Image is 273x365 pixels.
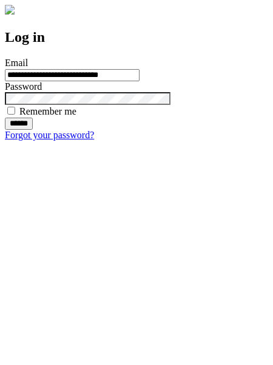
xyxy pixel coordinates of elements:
img: logo-4e3dc11c47720685a147b03b5a06dd966a58ff35d612b21f08c02c0306f2b779.png [5,5,15,15]
h2: Log in [5,29,268,45]
label: Password [5,81,42,92]
label: Remember me [19,106,76,116]
label: Email [5,58,28,68]
a: Forgot your password? [5,130,94,140]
